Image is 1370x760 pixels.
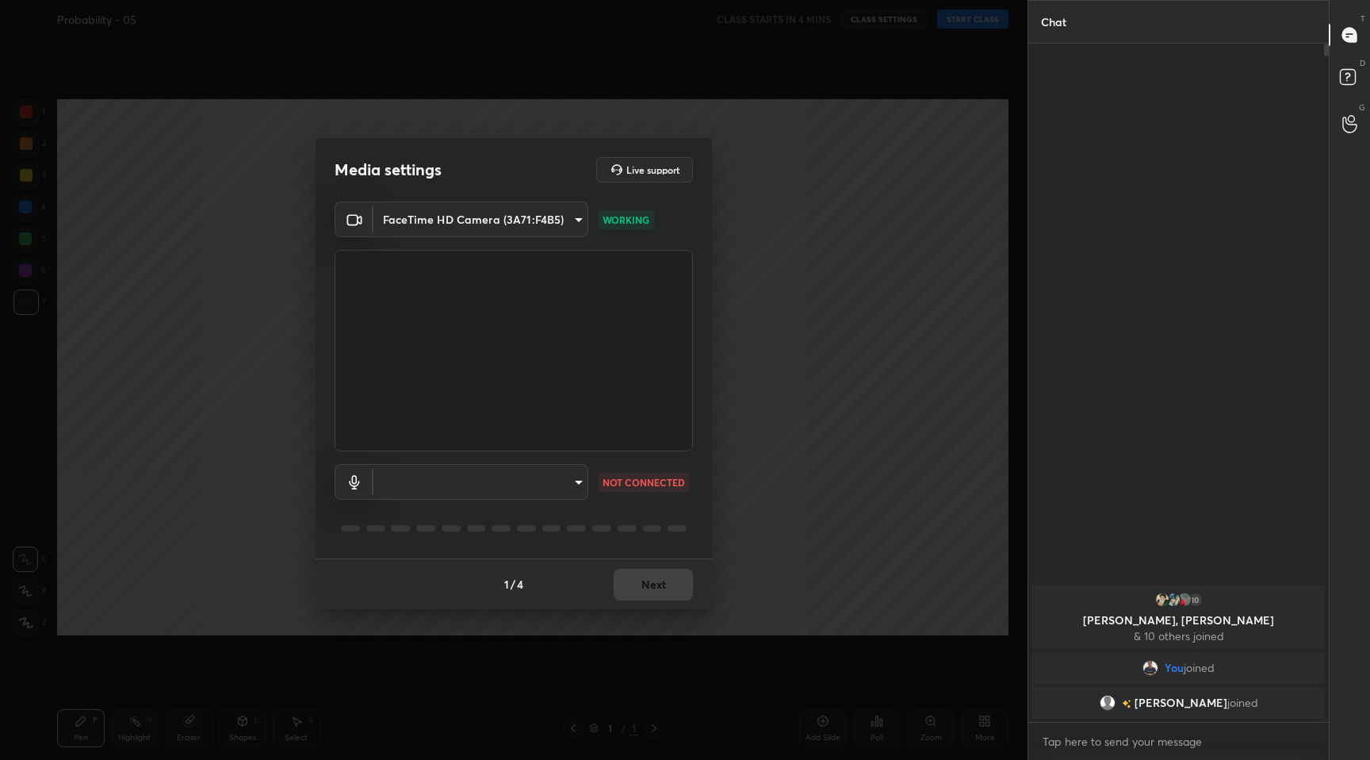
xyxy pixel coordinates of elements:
[373,464,588,500] div: FaceTime HD Camera (3A71:F4B5)
[1227,697,1258,709] span: joined
[504,576,509,593] h4: 1
[373,202,588,237] div: FaceTime HD Camera (3A71:F4B5)
[1360,13,1365,25] p: T
[1188,592,1204,608] div: 10
[603,213,649,227] p: WORKING
[1184,662,1215,674] span: joined
[1042,614,1315,627] p: [PERSON_NAME], [PERSON_NAME]
[335,159,442,180] h2: Media settings
[626,165,679,175] h5: Live support
[1028,582,1329,722] div: grid
[511,576,515,593] h4: /
[1028,1,1079,43] p: Chat
[1154,592,1170,608] img: 14a8617417c940d19949555231a15899.jpg
[1360,57,1365,69] p: D
[1042,630,1315,643] p: & 10 others joined
[1177,592,1192,608] img: 7b67e22835c94ab3bbb52b00d8237c69.jpg
[1165,662,1184,674] span: You
[1165,592,1181,608] img: c1f783dca7724397859b965af8bf1d3a.jpg
[1359,102,1365,113] p: G
[1122,700,1131,708] img: no-rating-badge.077c3623.svg
[517,576,523,593] h4: 4
[1142,660,1158,676] img: 9184f45cd5704d038f7ddef07b37b368.jpg
[1100,695,1116,711] img: default.png
[603,475,685,489] p: NOT CONNECTED
[1135,697,1227,709] span: [PERSON_NAME]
